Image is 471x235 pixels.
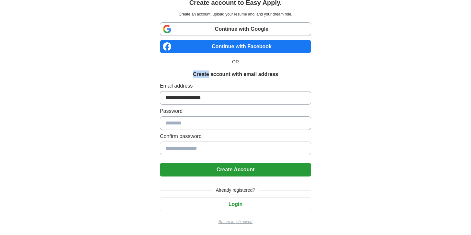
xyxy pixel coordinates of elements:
span: OR [228,59,243,65]
h1: Create account with email address [193,70,278,78]
button: Login [160,198,311,211]
a: Continue with Google [160,22,311,36]
p: Create an account, upload your resume and land your dream role. [161,11,310,17]
a: Login [160,201,311,207]
span: Already registered? [212,187,259,194]
label: Password [160,107,311,115]
a: Return to job advert [160,219,311,225]
button: Create Account [160,163,311,176]
a: Continue with Facebook [160,40,311,53]
label: Email address [160,82,311,90]
label: Confirm password [160,133,311,140]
